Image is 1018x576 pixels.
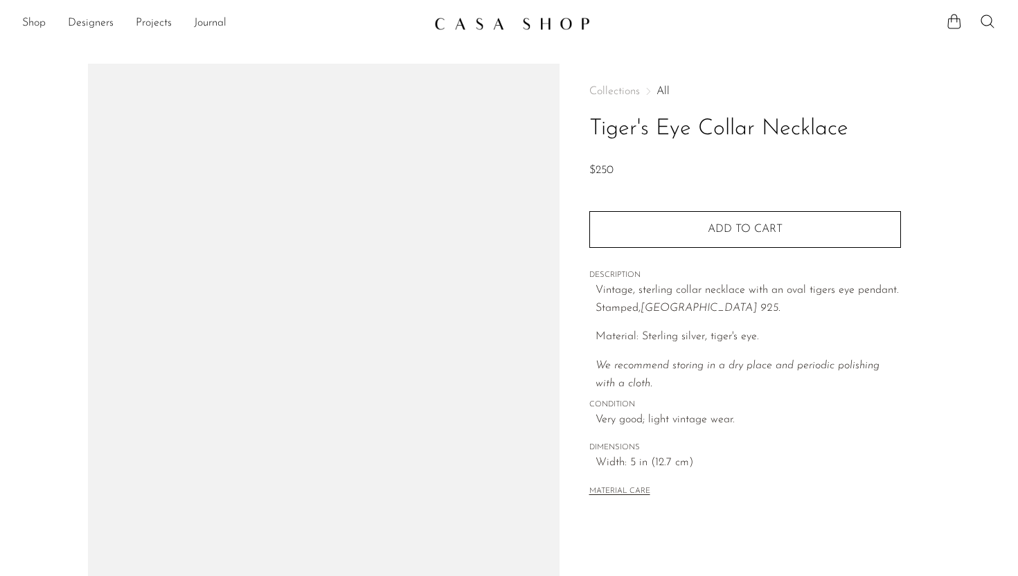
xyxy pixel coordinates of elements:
span: $250 [589,165,614,176]
a: Projects [136,15,172,33]
a: Designers [68,15,114,33]
ul: NEW HEADER MENU [22,12,423,35]
span: Width: 5 in (12.7 cm) [596,454,901,472]
span: CONDITION [589,399,901,411]
a: Journal [194,15,226,33]
span: DESCRIPTION [589,269,901,282]
h1: Tiger's Eye Collar Necklace [589,111,901,147]
span: Very good; light vintage wear. [596,411,901,429]
p: Vintage, sterling collar necklace with an oval tigers eye pendant. Stamped, [596,282,901,317]
nav: Desktop navigation [22,12,423,35]
em: [GEOGRAPHIC_DATA] 925. [641,303,780,314]
a: Shop [22,15,46,33]
span: Add to cart [708,224,783,235]
nav: Breadcrumbs [589,86,901,97]
p: Material: Sterling silver, tiger's eye. [596,328,901,346]
a: All [657,86,670,97]
span: DIMENSIONS [589,442,901,454]
button: Add to cart [589,211,901,247]
i: We recommend storing in a dry place and periodic polishing with a cloth. [596,360,879,389]
button: MATERIAL CARE [589,487,650,497]
span: Collections [589,86,640,97]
